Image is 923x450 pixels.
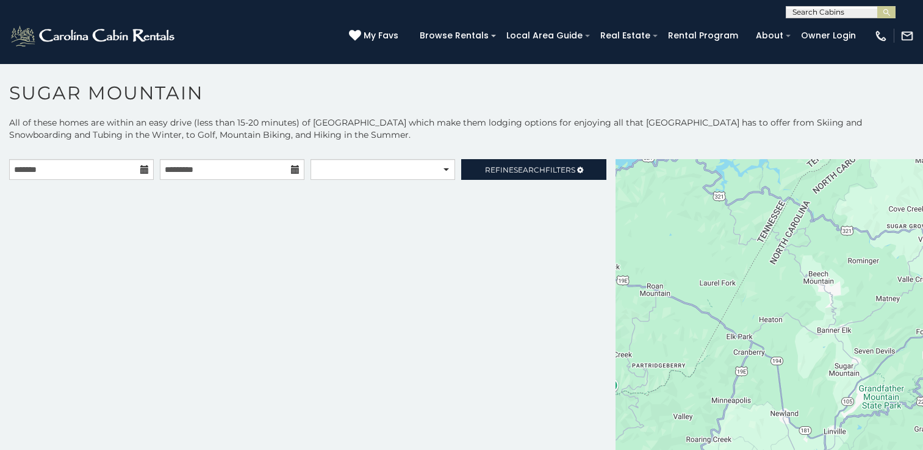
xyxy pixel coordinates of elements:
img: phone-regular-white.png [874,29,888,43]
a: Owner Login [795,26,862,45]
span: Refine Filters [485,165,575,174]
img: mail-regular-white.png [900,29,914,43]
a: Browse Rentals [414,26,495,45]
a: Rental Program [662,26,744,45]
a: My Favs [349,29,401,43]
a: Real Estate [594,26,656,45]
span: My Favs [364,29,398,42]
span: Search [514,165,545,174]
a: About [750,26,789,45]
a: Local Area Guide [500,26,589,45]
img: White-1-2.png [9,24,178,48]
a: RefineSearchFilters [461,159,606,180]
